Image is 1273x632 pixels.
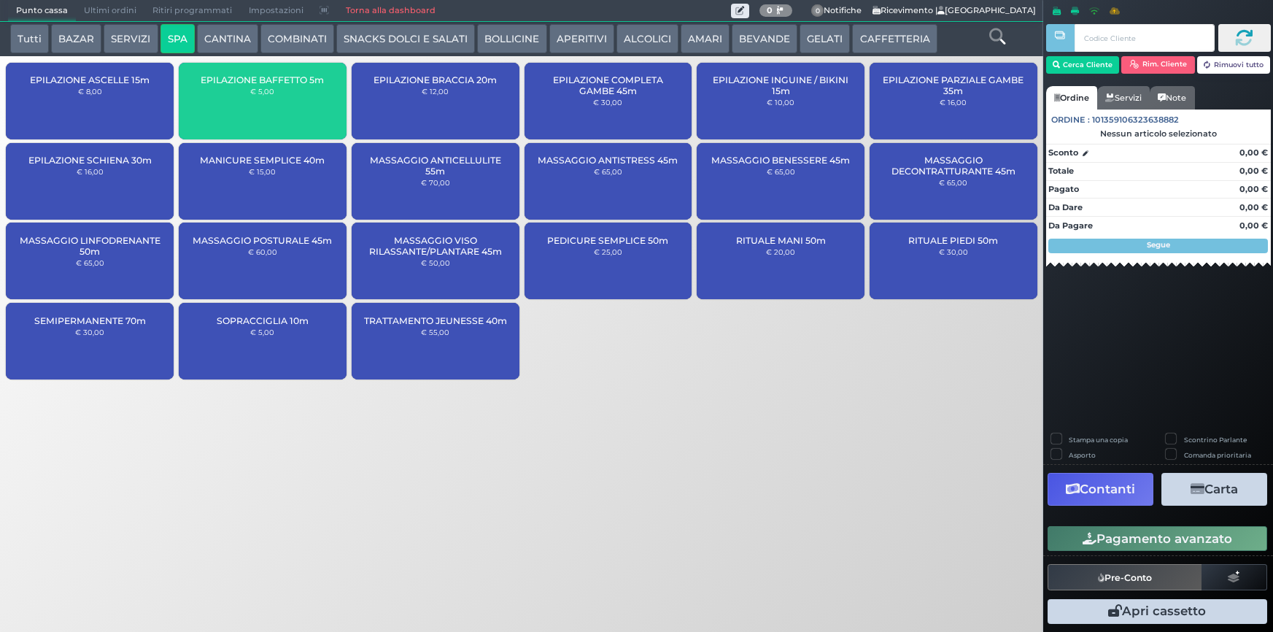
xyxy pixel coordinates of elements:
span: MASSAGGIO DECONTRATTURANTE 45m [882,155,1025,177]
small: € 10,00 [767,98,794,107]
button: Carta [1161,473,1267,506]
button: SNACKS DOLCI E SALATI [336,24,475,53]
span: MASSAGGIO ANTISTRESS 45m [538,155,678,166]
button: Contanti [1048,473,1153,506]
small: € 20,00 [766,247,795,256]
button: Rimuovi tutto [1197,56,1271,74]
button: SPA [160,24,195,53]
a: Ordine [1046,86,1097,109]
button: BEVANDE [732,24,797,53]
span: EPILAZIONE COMPLETA GAMBE 45m [536,74,679,96]
strong: Da Pagare [1048,220,1093,231]
span: RITUALE PIEDI 50m [908,235,998,246]
span: EPILAZIONE BRACCIA 20m [374,74,497,85]
span: EPILAZIONE PARZIALE GAMBE 35m [882,74,1025,96]
button: CANTINA [197,24,258,53]
span: EPILAZIONE INGUINE / BIKINI 15m [709,74,852,96]
small: € 16,00 [77,167,104,176]
span: 101359106323638882 [1092,114,1179,126]
span: SOPRACCIGLIA 10m [217,315,309,326]
span: 0 [811,4,824,18]
strong: 0,00 € [1239,184,1268,194]
strong: Segue [1147,240,1170,250]
button: Cerca Cliente [1046,56,1120,74]
small: € 30,00 [939,247,968,256]
input: Codice Cliente [1075,24,1214,52]
a: Servizi [1097,86,1150,109]
span: MASSAGGIO VISO RILASSANTE/PLANTARE 45m [364,235,507,257]
button: ALCOLICI [616,24,678,53]
button: Pagamento avanzato [1048,526,1267,551]
button: GELATI [800,24,850,53]
span: MASSAGGIO BENESSERE 45m [711,155,850,166]
small: € 55,00 [421,328,449,336]
span: RITUALE MANI 50m [736,235,826,246]
label: Comanda prioritaria [1184,450,1251,460]
button: SERVIZI [104,24,158,53]
label: Stampa una copia [1069,435,1128,444]
div: Nessun articolo selezionato [1046,128,1271,139]
button: BAZAR [51,24,101,53]
span: SEMIPERMANENTE 70m [34,315,146,326]
small: € 65,00 [767,167,795,176]
span: Ordine : [1051,114,1090,126]
a: Note [1150,86,1194,109]
span: PEDICURE SEMPLICE 50m [547,235,668,246]
button: BOLLICINE [477,24,546,53]
small: € 16,00 [940,98,967,107]
small: € 30,00 [75,328,104,336]
small: € 8,00 [78,87,102,96]
small: € 5,00 [250,328,274,336]
strong: 0,00 € [1239,220,1268,231]
strong: Pagato [1048,184,1079,194]
small: € 30,00 [593,98,622,107]
button: Rim. Cliente [1121,56,1195,74]
label: Asporto [1069,450,1096,460]
span: EPILAZIONE BAFFETTO 5m [201,74,324,85]
span: Impostazioni [241,1,312,21]
strong: 0,00 € [1239,202,1268,212]
small: € 65,00 [76,258,104,267]
small: € 70,00 [421,178,450,187]
button: AMARI [681,24,730,53]
button: Pre-Conto [1048,564,1202,590]
small: € 65,00 [939,178,967,187]
a: Torna alla dashboard [337,1,443,21]
span: Punto cassa [8,1,76,21]
span: EPILAZIONE SCHIENA 30m [28,155,152,166]
small: € 50,00 [421,258,450,267]
b: 0 [767,5,773,15]
small: € 15,00 [249,167,276,176]
span: MASSAGGIO LINFODRENANTE 50m [18,235,161,257]
label: Scontrino Parlante [1184,435,1247,444]
small: € 12,00 [422,87,449,96]
button: CAFFETTERIA [852,24,937,53]
span: Ritiri programmati [144,1,240,21]
small: € 5,00 [250,87,274,96]
small: € 65,00 [594,167,622,176]
span: MASSAGGIO POSTURALE 45m [193,235,332,246]
span: Ultimi ordini [76,1,144,21]
span: MASSAGGIO ANTICELLULITE 55m [364,155,507,177]
strong: 0,00 € [1239,166,1268,176]
strong: Sconto [1048,147,1078,159]
button: APERITIVI [549,24,614,53]
small: € 60,00 [248,247,277,256]
button: COMBINATI [260,24,334,53]
span: TRATTAMENTO JEUNESSE 40m [364,315,507,326]
button: Apri cassetto [1048,599,1267,624]
strong: 0,00 € [1239,147,1268,158]
strong: Da Dare [1048,202,1083,212]
small: € 25,00 [594,247,622,256]
span: MANICURE SEMPLICE 40m [200,155,325,166]
span: EPILAZIONE ASCELLE 15m [30,74,150,85]
strong: Totale [1048,166,1074,176]
button: Tutti [10,24,49,53]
